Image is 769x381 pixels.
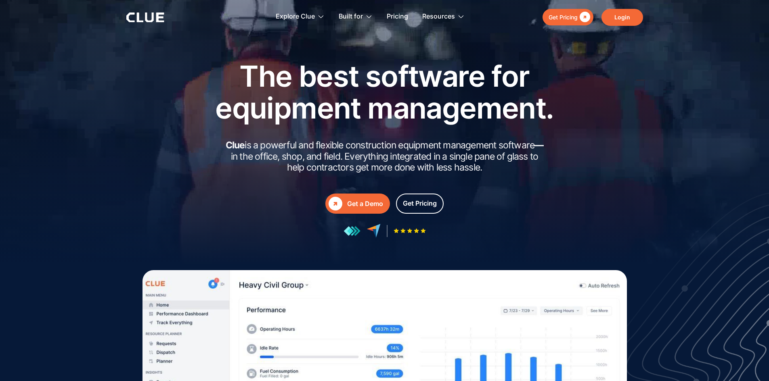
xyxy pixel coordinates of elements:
[394,228,426,233] img: Five-star rating icon
[601,9,643,26] a: Login
[403,198,437,208] div: Get Pricing
[543,9,593,25] a: Get Pricing
[422,4,465,29] div: Resources
[329,197,342,210] div: 
[223,140,546,173] h2: is a powerful and flexible construction equipment management software in the office, shop, and fi...
[624,268,769,381] iframe: Chat Widget
[203,60,566,124] h1: The best software for equipment management.
[367,224,381,238] img: reviews at capterra
[347,199,383,209] div: Get a Demo
[339,4,363,29] div: Built for
[387,4,408,29] a: Pricing
[339,4,373,29] div: Built for
[325,194,390,214] a: Get a Demo
[344,226,360,236] img: reviews at getapp
[226,139,245,151] strong: Clue
[276,4,325,29] div: Explore Clue
[549,12,578,22] div: Get Pricing
[422,4,455,29] div: Resources
[276,4,315,29] div: Explore Clue
[578,12,590,22] div: 
[534,139,543,151] strong: —
[396,194,444,214] a: Get Pricing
